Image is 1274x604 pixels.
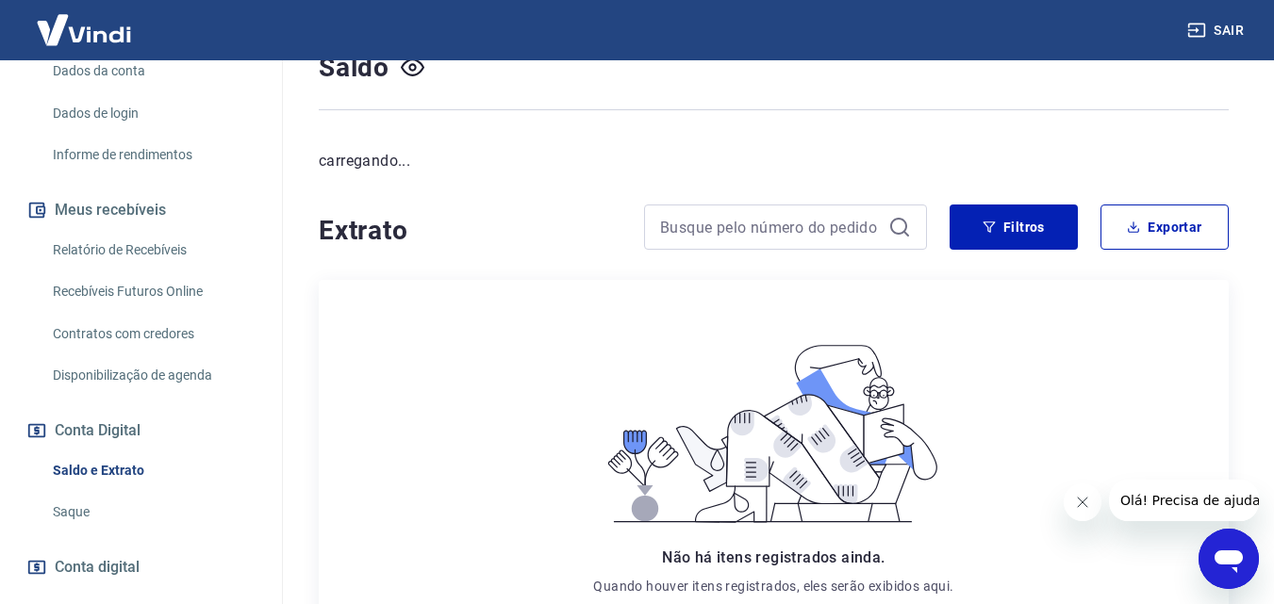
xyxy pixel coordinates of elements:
[1100,204,1229,250] button: Exportar
[45,493,259,531] a: Saque
[950,204,1078,250] button: Filtros
[23,547,259,588] a: Conta digital
[45,272,259,311] a: Recebíveis Futuros Online
[1109,480,1259,521] iframe: Mensagem da empresa
[45,231,259,269] a: Relatório de Recebíveis
[1183,13,1251,48] button: Sair
[660,213,881,241] input: Busque pelo número do pedido
[662,548,885,566] span: Não há itens registrados ainda.
[11,13,158,28] span: Olá! Precisa de ajuda?
[45,52,259,90] a: Dados da conta
[55,554,140,580] span: Conta digital
[23,189,259,231] button: Meus recebíveis
[1064,483,1101,521] iframe: Fechar mensagem
[45,356,259,395] a: Disponibilização de agenda
[45,94,259,133] a: Dados de login
[319,49,389,87] h4: Saldo
[23,410,259,451] button: Conta Digital
[23,1,145,58] img: Vindi
[319,150,1229,172] p: carregando...
[45,315,259,353] a: Contratos com credores
[593,577,953,596] p: Quando houver itens registrados, eles serão exibidos aqui.
[1199,529,1259,589] iframe: Botão para abrir a janela de mensagens
[45,451,259,490] a: Saldo e Extrato
[45,136,259,174] a: Informe de rendimentos
[319,212,621,250] h4: Extrato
